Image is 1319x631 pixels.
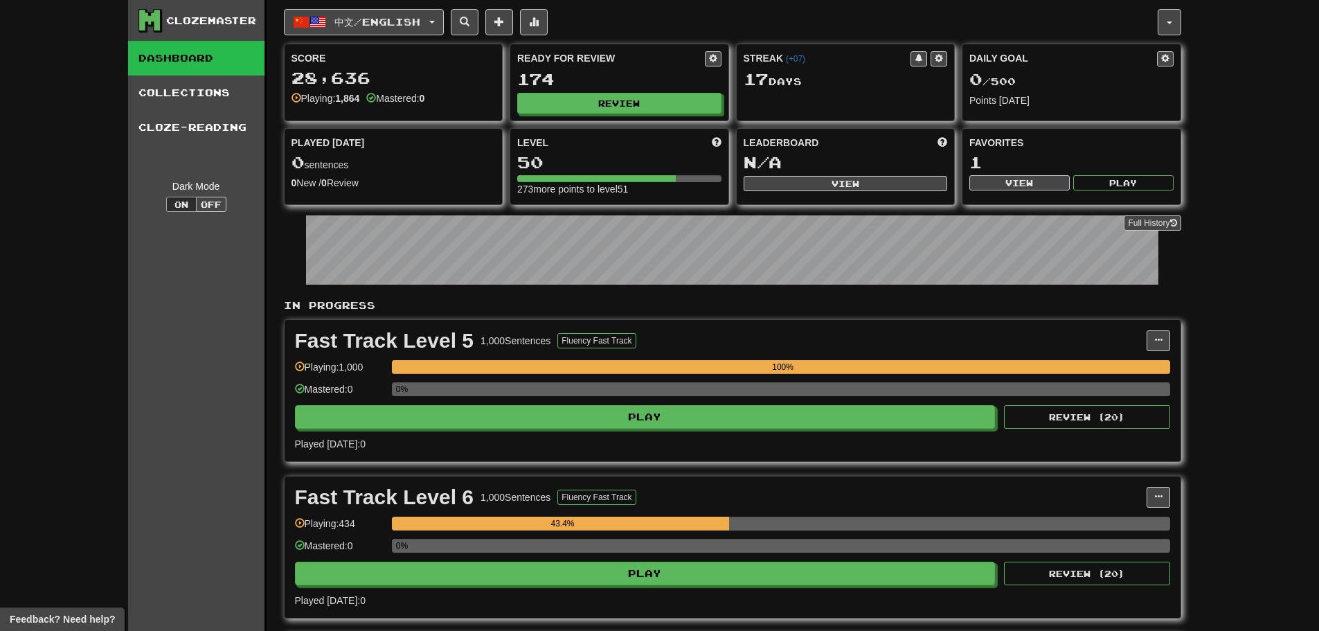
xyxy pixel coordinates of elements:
div: 43.4% [396,517,730,531]
button: Search sentences [451,9,478,35]
div: Favorites [969,136,1174,150]
div: New / Review [291,176,496,190]
div: Mastered: [366,91,424,105]
div: Points [DATE] [969,94,1174,107]
strong: 1,864 [335,93,359,104]
span: Played [DATE]: 0 [295,438,366,450]
span: Level [517,136,548,150]
button: Review (20) [1004,405,1170,429]
div: 50 [517,154,721,171]
button: Fluency Fast Track [557,333,636,348]
span: 0 [969,69,982,89]
div: 1,000 Sentences [481,490,550,504]
div: 28,636 [291,69,496,87]
div: 100% [396,360,1170,374]
strong: 0 [291,177,297,188]
span: Leaderboard [744,136,819,150]
strong: 0 [321,177,327,188]
span: 中文 / English [334,16,420,28]
span: N/A [744,152,782,172]
div: Playing: [291,91,360,105]
div: Day s [744,71,948,89]
button: Review [517,93,721,114]
a: Cloze-Reading [128,110,264,145]
a: Full History [1124,215,1181,231]
span: / 500 [969,75,1016,87]
div: Mastered: 0 [295,539,385,562]
div: 273 more points to level 51 [517,182,721,196]
button: Add sentence to collection [485,9,513,35]
span: Score more points to level up [712,136,721,150]
div: Ready for Review [517,51,705,65]
div: Daily Goal [969,51,1157,66]
button: On [166,197,197,212]
span: Played [DATE]: 0 [295,595,366,606]
span: This week in points, UTC [937,136,947,150]
span: 17 [744,69,769,89]
span: Open feedback widget [10,612,115,626]
button: More stats [520,9,548,35]
button: Play [295,562,996,585]
button: Fluency Fast Track [557,490,636,505]
span: Played [DATE] [291,136,365,150]
a: (+07) [786,54,805,64]
button: Play [1073,175,1174,190]
div: Fast Track Level 5 [295,330,474,351]
button: Off [196,197,226,212]
div: Streak [744,51,911,65]
div: Clozemaster [166,14,256,28]
a: Dashboard [128,41,264,75]
div: Playing: 434 [295,517,385,540]
span: 0 [291,152,305,172]
button: View [969,175,1070,190]
div: Score [291,51,496,65]
strong: 0 [420,93,425,104]
button: Play [295,405,996,429]
div: Dark Mode [138,179,254,193]
div: Playing: 1,000 [295,360,385,383]
div: 1 [969,154,1174,171]
div: sentences [291,154,496,172]
div: Mastered: 0 [295,382,385,405]
a: Collections [128,75,264,110]
div: 174 [517,71,721,88]
div: 1,000 Sentences [481,334,550,348]
button: View [744,176,948,191]
div: Fast Track Level 6 [295,487,474,508]
p: In Progress [284,299,1181,312]
button: Review (20) [1004,562,1170,585]
button: 中文/English [284,9,444,35]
